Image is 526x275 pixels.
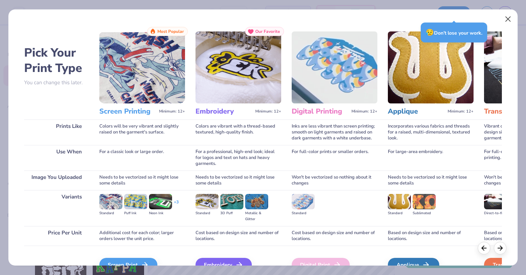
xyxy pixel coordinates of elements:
div: Use When [24,145,89,171]
div: Cost based on design size and number of locations. [292,226,377,246]
div: Based on design size and number of locations. [388,226,474,246]
img: Digital Printing [292,31,377,103]
img: Embroidery [196,31,281,103]
img: Standard [196,194,219,209]
div: Embroidery [196,258,252,272]
div: Incorporates various fabrics and threads for a raised, multi-dimensional, textured look. [388,120,474,145]
h3: Digital Printing [292,107,349,116]
span: 😥 [426,28,434,37]
h2: Pick Your Print Type [24,45,89,76]
span: Minimum: 12+ [255,109,281,114]
div: Colors are vibrant with a thread-based textured, high-quality finish. [196,120,281,145]
div: Won't be vectorized so nothing about it changes [292,171,377,190]
div: 3D Puff [220,210,243,216]
div: Puff Ink [124,210,147,216]
div: Neon Ink [149,210,172,216]
h3: Applique [388,107,445,116]
div: Price Per Unit [24,226,89,246]
div: + 3 [174,199,179,211]
div: Sublimated [413,210,436,216]
img: Standard [388,194,411,209]
img: Puff Ink [124,194,147,209]
div: For a classic look or large order. [99,145,185,171]
div: Cost based on design size and number of locations. [196,226,281,246]
span: Our Favorite [255,29,280,34]
img: Neon Ink [149,194,172,209]
div: Standard [388,210,411,216]
h3: Screen Printing [99,107,156,116]
div: For full-color prints or smaller orders. [292,145,377,171]
div: Prints Like [24,120,89,145]
img: Metallic & Glitter [245,194,268,209]
span: Minimum: 12+ [351,109,377,114]
img: Standard [292,194,315,209]
button: Close [502,13,515,26]
span: Minimum: 12+ [448,109,474,114]
div: Standard [196,210,219,216]
div: Needs to be vectorized so it might lose some details [99,171,185,190]
div: Needs to be vectorized so it might lose some details [196,171,281,190]
div: For large-area embroidery. [388,145,474,171]
div: Direct-to-film [484,210,507,216]
div: Metallic & Glitter [245,210,268,222]
div: Image You Uploaded [24,171,89,190]
h3: Embroidery [196,107,253,116]
img: 3D Puff [220,194,243,209]
img: Applique [388,31,474,103]
div: Screen Print [99,258,157,272]
span: Most Popular [157,29,184,34]
div: Needs to be vectorized so it might lose some details [388,171,474,190]
div: For a professional, high-end look; ideal for logos and text on hats and heavy garments. [196,145,281,171]
div: Additional cost for each color; larger orders lower the unit price. [99,226,185,246]
div: Don’t lose your work. [421,23,487,43]
div: Standard [292,210,315,216]
img: Direct-to-film [484,194,507,209]
img: Standard [99,194,122,209]
img: Sublimated [413,194,436,209]
div: Applique [388,258,439,272]
img: Screen Printing [99,31,185,103]
div: Inks are less vibrant than screen printing; smooth on light garments and raised on dark garments ... [292,120,377,145]
div: Digital Print [292,258,350,272]
div: Colors will be very vibrant and slightly raised on the garment's surface. [99,120,185,145]
div: Variants [24,190,89,226]
div: Standard [99,210,122,216]
p: You can change this later. [24,80,89,86]
span: Minimum: 12+ [159,109,185,114]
